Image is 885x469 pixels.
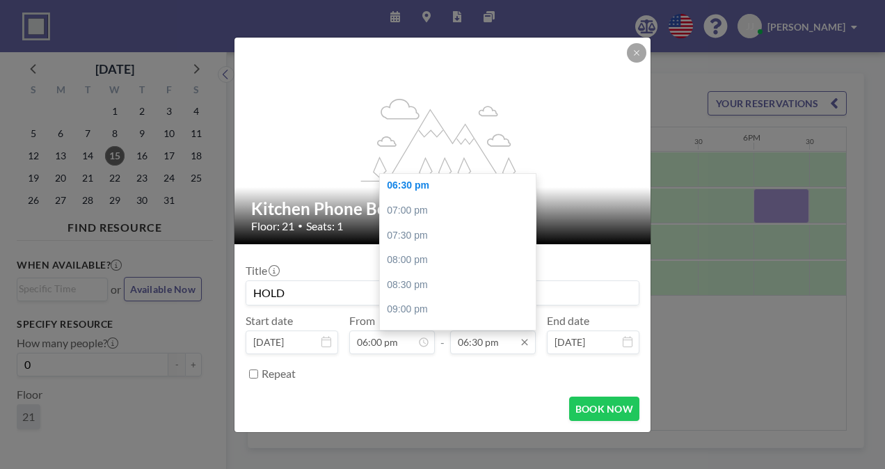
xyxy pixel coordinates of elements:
[246,264,278,278] label: Title
[262,367,296,381] label: Repeat
[380,173,543,198] div: 06:30 pm
[380,198,543,223] div: 07:00 pm
[251,219,294,233] span: Floor: 21
[246,281,639,305] input: jnorman's reservation
[298,221,303,231] span: •
[440,319,445,349] span: -
[380,322,543,347] div: 09:30 pm
[569,397,639,421] button: BOOK NOW
[547,314,589,328] label: End date
[306,219,343,233] span: Seats: 1
[380,273,543,298] div: 08:30 pm
[349,314,375,328] label: From
[380,248,543,273] div: 08:00 pm
[246,314,293,328] label: Start date
[380,223,543,248] div: 07:30 pm
[380,297,543,322] div: 09:00 pm
[251,198,635,219] h2: Kitchen Phone Booth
